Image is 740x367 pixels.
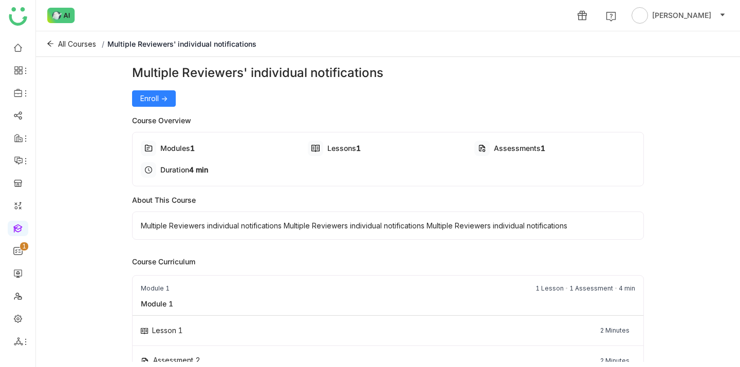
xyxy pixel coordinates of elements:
img: type [141,357,149,365]
span: Modules [160,144,190,152]
span: 4 min [189,165,208,174]
img: type [311,144,320,152]
img: ask-buddy-normal.svg [47,8,75,23]
div: Assessment 2 [153,356,200,364]
img: avatar [632,7,648,24]
div: About This Course [132,195,644,205]
span: [PERSON_NAME] [652,10,711,21]
span: / [102,40,104,48]
div: Module 1 [141,284,170,293]
img: logo [9,7,27,26]
img: type [144,144,153,152]
button: All Courses [44,36,99,52]
div: Lesson 1 [152,326,183,335]
img: help.svg [606,11,616,22]
span: Duration [160,165,189,174]
div: Course Overview [132,115,644,126]
nz-badge-sup: 1 [20,242,28,250]
button: Enroll -> [132,90,176,107]
span: Multiple Reviewers' individual notifications [107,40,256,48]
div: Multiple Reviewers individual notifications Multiple Reviewers individual notifications Multiple ... [132,211,644,240]
img: type [141,328,148,334]
div: Course Curriculum [132,256,644,267]
span: Lessons [327,144,356,152]
p: 1 [22,241,26,252]
img: type [478,144,486,152]
button: [PERSON_NAME] [630,7,728,24]
div: Module 1 [133,298,181,309]
span: Enroll -> [140,93,168,104]
span: 1 [190,144,195,152]
span: All Courses [58,38,96,50]
div: 2 Minutes [600,356,630,365]
div: 2 Minutes [600,326,630,335]
div: Multiple Reviewers' individual notifications [132,64,644,82]
span: Assessments [494,144,541,152]
span: 1 [356,144,361,152]
div: 1 Lesson 1 Assessment 4 min [535,284,635,293]
span: 1 [541,144,545,152]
